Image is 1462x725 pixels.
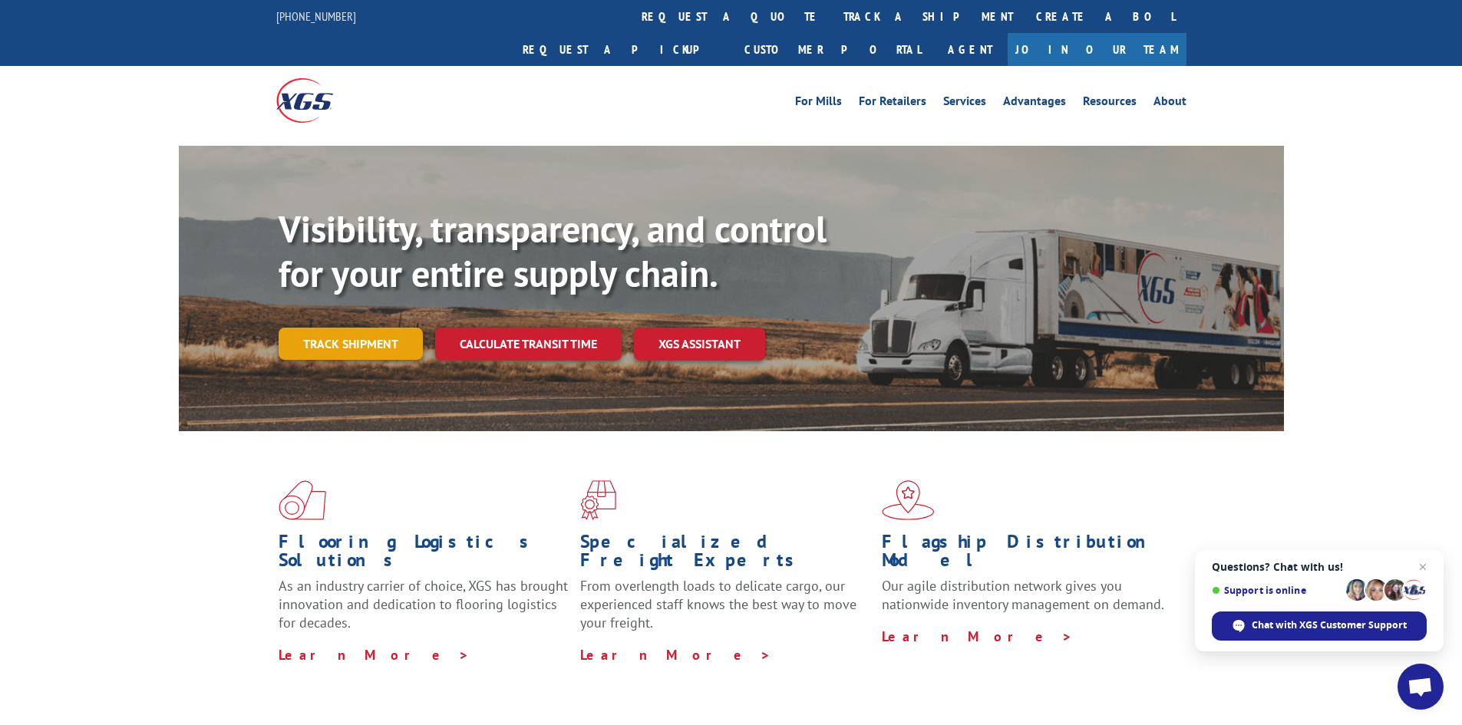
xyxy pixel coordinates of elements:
a: Learn More > [279,646,470,664]
a: Advantages [1003,95,1066,112]
div: Open chat [1398,664,1444,710]
img: xgs-icon-flagship-distribution-model-red [882,480,935,520]
a: Learn More > [882,628,1073,645]
a: Join Our Team [1008,33,1186,66]
span: Chat with XGS Customer Support [1252,618,1407,632]
h1: Flooring Logistics Solutions [279,532,569,577]
span: As an industry carrier of choice, XGS has brought innovation and dedication to flooring logistics... [279,577,568,631]
h1: Specialized Freight Experts [580,532,870,577]
span: Questions? Chat with us! [1212,561,1427,573]
span: Close chat [1414,558,1432,576]
a: Agent [932,33,1008,66]
div: Chat with XGS Customer Support [1212,611,1427,641]
a: [PHONE_NUMBER] [276,8,356,24]
img: xgs-icon-total-supply-chain-intelligence-red [279,480,326,520]
a: Request a pickup [511,33,733,66]
img: xgs-icon-focused-on-flooring-red [580,480,616,520]
a: For Mills [795,95,842,112]
a: Customer Portal [733,33,932,66]
a: About [1153,95,1186,112]
b: Visibility, transparency, and control for your entire supply chain. [279,205,827,297]
a: Services [943,95,986,112]
a: Learn More > [580,646,771,664]
h1: Flagship Distribution Model [882,532,1172,577]
span: Support is online [1212,585,1341,596]
p: From overlength loads to delicate cargo, our experienced staff knows the best way to move your fr... [580,577,870,645]
span: Our agile distribution network gives you nationwide inventory management on demand. [882,577,1164,613]
a: Calculate transit time [435,328,622,361]
a: Resources [1083,95,1137,112]
a: For Retailers [859,95,926,112]
a: XGS ASSISTANT [634,328,765,361]
a: Track shipment [279,328,423,360]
